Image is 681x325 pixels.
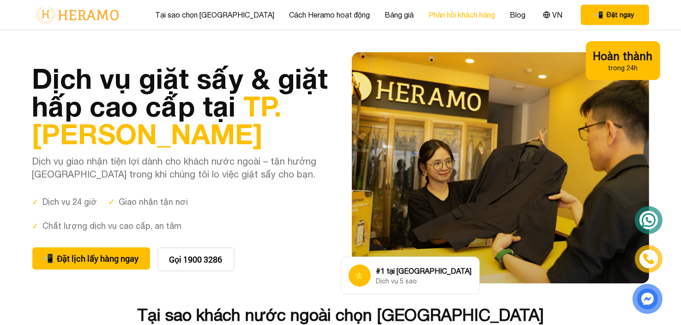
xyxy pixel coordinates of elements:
[155,9,274,20] a: Tại sao chọn [GEOGRAPHIC_DATA]
[32,220,182,233] div: Chất lượng dịch vụ cao cấp, an tâm
[581,5,649,25] button: phone Đặt ngay
[642,252,655,265] img: phone-icon
[596,10,603,19] span: phone
[376,265,472,276] div: #1 tại [GEOGRAPHIC_DATA]
[428,9,495,20] a: Phản hồi khách hàng
[32,220,39,233] span: ✓
[355,270,364,281] span: star
[593,49,653,63] div: Hoàn thành
[385,9,414,20] a: Bảng giá
[32,155,330,181] p: Dịch vụ giao nhận tiện lợi dành cho khách nước ngoài – tận hưởng [GEOGRAPHIC_DATA] trong khi chún...
[32,196,97,208] div: Dịch vụ 24 giờ
[32,89,282,150] span: TP. [PERSON_NAME]
[510,9,525,20] a: Blog
[607,10,634,19] span: Đặt ngay
[32,306,649,324] h2: Tại sao khách nước ngoài chọn [GEOGRAPHIC_DATA]
[157,247,235,271] button: Gọi 1900 3286
[43,252,54,265] span: phone
[636,246,661,271] a: phone-icon
[32,64,330,147] h1: Dịch vụ giặt sấy & giặt hấp cao cấp tại
[593,63,653,73] div: trong 24h
[289,9,370,20] a: Cách Heramo hoạt động
[376,276,472,286] div: Dịch vụ 5 sao
[32,5,121,25] img: logo-with-text.png
[540,9,565,21] button: VN
[32,247,150,270] button: phone Đặt lịch lấy hàng ngay
[108,196,188,208] div: Giao nhận tận nơi
[32,196,39,208] span: ✓
[108,196,115,208] span: ✓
